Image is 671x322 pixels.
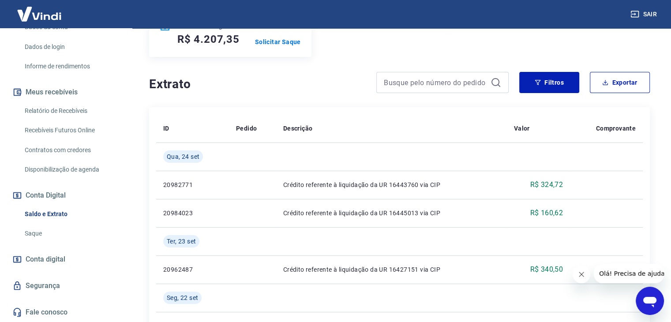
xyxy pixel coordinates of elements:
[636,287,664,315] iframe: Botão para abrir a janela de mensagens
[283,209,500,217] p: Crédito referente à liquidação da UR 16445013 via CIP
[21,102,121,120] a: Relatório de Recebíveis
[167,237,196,246] span: Ter, 23 set
[11,0,68,27] img: Vindi
[530,264,563,275] p: R$ 340,50
[11,303,121,322] a: Fale conosco
[283,124,313,133] p: Descrição
[163,180,222,189] p: 20982771
[21,161,121,179] a: Disponibilização de agenda
[283,265,500,274] p: Crédito referente à liquidação da UR 16427151 via CIP
[21,38,121,56] a: Dados de login
[573,266,590,283] iframe: Fechar mensagem
[594,264,664,283] iframe: Mensagem da empresa
[163,124,169,133] p: ID
[163,265,222,274] p: 20962487
[629,6,660,22] button: Sair
[149,75,366,93] h4: Extrato
[384,76,487,89] input: Busque pelo número do pedido
[596,124,636,133] p: Comprovante
[11,276,121,296] a: Segurança
[5,6,74,13] span: Olá! Precisa de ajuda?
[177,32,240,46] h5: R$ 4.207,35
[11,186,121,205] button: Conta Digital
[255,37,301,46] a: Solicitar Saque
[530,180,563,190] p: R$ 324,72
[21,141,121,159] a: Contratos com credores
[236,124,257,133] p: Pedido
[530,208,563,218] p: R$ 160,62
[11,82,121,102] button: Meus recebíveis
[519,72,579,93] button: Filtros
[11,250,121,269] a: Conta digital
[21,205,121,223] a: Saldo e Extrato
[21,121,121,139] a: Recebíveis Futuros Online
[26,253,65,266] span: Conta digital
[163,209,222,217] p: 20984023
[590,72,650,93] button: Exportar
[283,180,500,189] p: Crédito referente à liquidação da UR 16443760 via CIP
[514,124,530,133] p: Valor
[21,57,121,75] a: Informe de rendimentos
[21,225,121,243] a: Saque
[167,152,199,161] span: Qua, 24 set
[167,293,198,302] span: Seg, 22 set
